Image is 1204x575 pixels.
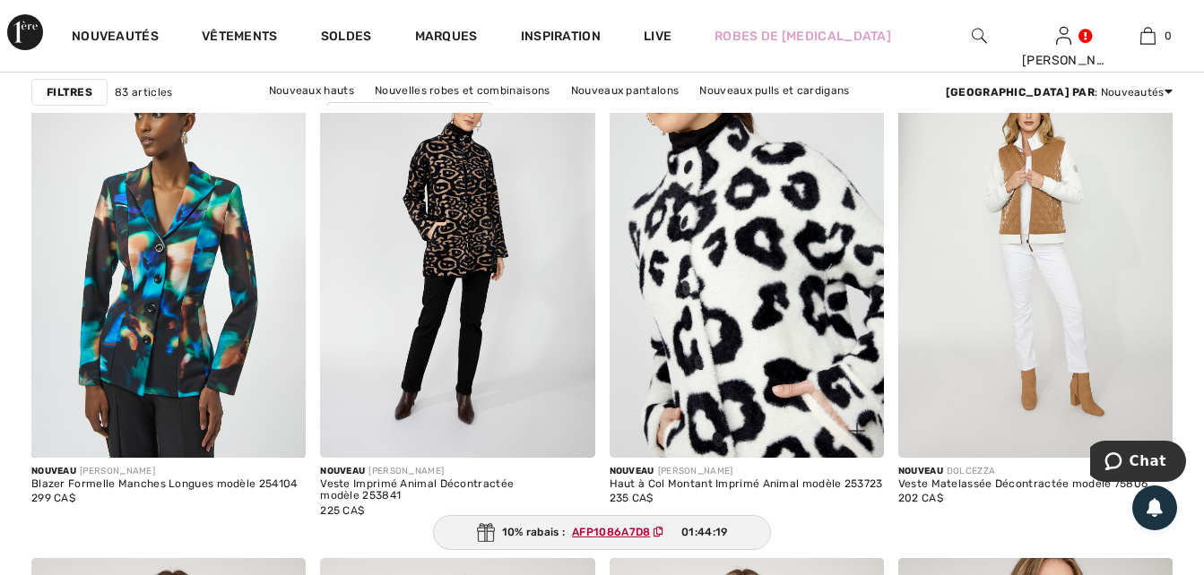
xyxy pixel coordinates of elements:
[1090,441,1186,485] iframe: Ouvre un widget dans lequel vous pouvez chatter avec l’un de nos agents
[31,465,298,478] div: [PERSON_NAME]
[946,84,1173,100] div: : Nouveautés
[72,29,159,47] a: Nouveautés
[415,29,478,47] a: Marques
[849,423,865,439] img: plus_v2.svg
[610,46,884,457] a: Haut à Col Montant Imprimé Animal modèle 253723. Blanc Cassé/Noir
[202,29,278,47] a: Vêtements
[115,84,172,100] span: 83 articles
[610,478,883,491] div: Haut à Col Montant Imprimé Animal modèle 253723
[366,79,559,102] a: Nouvelles robes et combinaisons
[898,466,943,476] span: Nouveau
[610,492,654,504] span: 235 CA$
[946,86,1095,99] strong: [GEOGRAPHIC_DATA] par
[31,478,298,491] div: Blazer Formelle Manches Longues modèle 254104
[47,84,92,100] strong: Filtres
[572,526,650,538] ins: AFP1086A7D8
[31,46,306,457] img: Blazer Formelle Manches Longues modèle 254104. Noir/Multi
[260,79,363,102] a: Nouveaux hauts
[972,25,987,47] img: recherche
[31,492,75,504] span: 299 CA$
[898,492,943,504] span: 202 CA$
[644,27,671,46] a: Live
[320,478,594,503] div: Veste Imprimé Animal Décontractée modèle 253841
[31,466,76,476] span: Nouveau
[433,515,772,550] div: 10% rabais :
[1140,25,1156,47] img: Mon panier
[7,14,43,50] img: 1ère Avenue
[326,102,492,127] a: Nouvelles vestes et blazers
[1022,51,1104,70] div: [PERSON_NAME]
[898,465,1148,478] div: DOLCEZZA
[1106,25,1189,47] a: 0
[690,79,858,102] a: Nouveaux pulls et cardigans
[898,478,1148,491] div: Veste Matelassée Décontractée modèle 75806
[320,46,594,457] img: Veste Imprimé Animal Décontractée modèle 253841. Noir/Beige
[321,29,372,47] a: Soldes
[681,524,727,540] span: 01:44:19
[521,29,601,47] span: Inspiration
[477,523,495,542] img: Gift.svg
[610,465,883,478] div: [PERSON_NAME]
[562,79,688,102] a: Nouveaux pantalons
[599,103,792,126] a: Nouveaux vêtements d'extérieur
[320,465,594,478] div: [PERSON_NAME]
[1165,28,1172,44] span: 0
[610,466,654,476] span: Nouveau
[320,466,365,476] span: Nouveau
[1056,27,1071,44] a: Se connecter
[320,504,364,517] span: 225 CA$
[495,103,596,126] a: Nouvelles jupes
[1056,25,1071,47] img: Mes infos
[715,27,891,46] a: Robes de [MEDICAL_DATA]
[898,46,1173,457] img: Veste Matelassée Décontractée modèle 75806. As sample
